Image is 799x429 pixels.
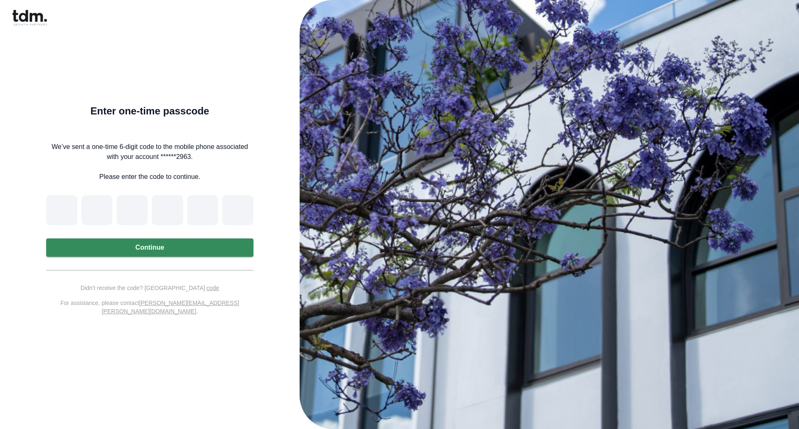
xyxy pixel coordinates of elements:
h5: Enter one-time passcode [46,107,253,115]
input: Please enter verification code. Digit 1 [46,195,77,225]
p: Didn't receive the code? [GEOGRAPHIC_DATA] [46,284,253,292]
u: [PERSON_NAME][EMAIL_ADDRESS][PERSON_NAME][DOMAIN_NAME] [102,300,239,315]
p: For assistance, please contact . [46,299,253,315]
p: We’ve sent a one-time 6-digit code to the mobile phone associated with your account ******2963. P... [46,142,253,182]
input: Digit 3 [117,195,148,225]
button: Continue [46,238,253,257]
input: Digit 4 [152,195,183,225]
input: Digit 6 [222,195,253,225]
input: Digit 2 [82,195,113,225]
a: code [206,285,219,291]
input: Digit 5 [187,195,218,225]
